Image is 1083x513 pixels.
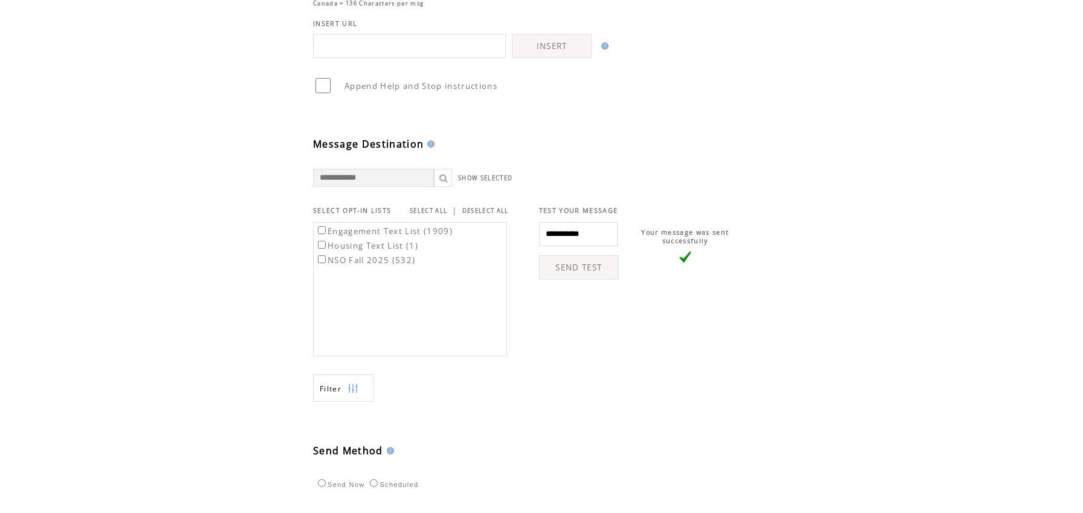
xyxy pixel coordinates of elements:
label: Housing Text List (1) [315,240,418,251]
img: help.gif [383,447,394,454]
input: Send Now [318,479,326,487]
a: DESELECT ALL [462,207,509,215]
img: help.gif [424,140,435,148]
input: Engagement Text List (1909) [318,226,326,234]
img: vLarge.png [679,251,691,263]
label: NSO Fall 2025 (532) [315,255,415,266]
input: Scheduled [370,479,378,487]
img: filters.png [348,375,358,402]
span: INSERT URL [313,19,357,28]
span: Your message was sent successfully [641,228,729,245]
label: Engagement Text List (1909) [315,226,453,237]
a: SHOW SELECTED [458,174,512,182]
a: SELECT ALL [410,207,447,215]
label: Scheduled [367,481,418,488]
input: Housing Text List (1) [318,241,326,249]
img: help.gif [598,42,609,50]
span: Message Destination [313,137,424,151]
a: INSERT [512,34,592,58]
a: SEND TEST [539,255,619,279]
a: Filter [313,374,373,402]
label: Send Now [315,481,364,488]
span: | [452,205,457,216]
input: NSO Fall 2025 (532) [318,255,326,263]
span: Append Help and Stop instructions [344,80,497,91]
span: TEST YOUR MESSAGE [539,206,618,215]
span: Send Method [313,444,383,457]
span: Show filters [320,384,341,394]
span: SELECT OPT-IN LISTS [313,206,391,215]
